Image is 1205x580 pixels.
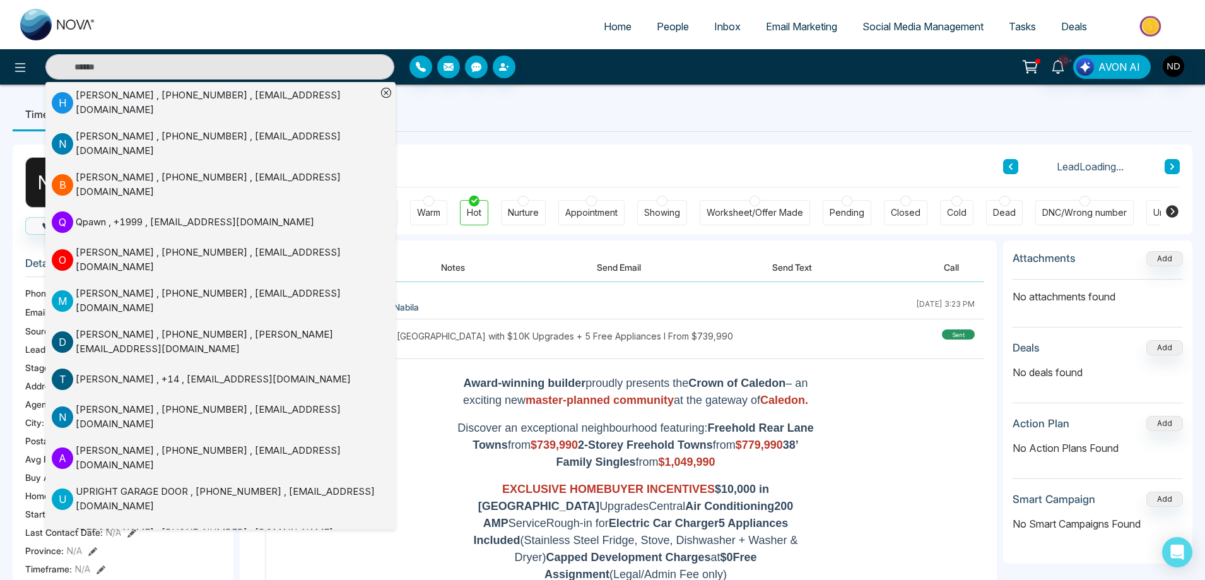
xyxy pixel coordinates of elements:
[25,562,72,576] span: Timeframe :
[25,157,76,208] div: N K
[52,331,73,353] p: D
[25,489,74,502] span: Home Type :
[25,453,105,466] span: Avg Property Price :
[52,488,73,510] p: U
[25,305,49,319] span: Email:
[76,403,377,431] div: [PERSON_NAME] , [PHONE_NUMBER] , [EMAIL_ADDRESS][DOMAIN_NAME]
[572,253,666,281] button: Send Email
[25,434,77,447] span: Postal Code :
[25,343,71,356] span: Lead Type:
[25,471,66,484] span: Buy Area :
[52,92,73,114] p: H
[1013,516,1183,531] p: No Smart Campaigns Found
[25,257,221,276] h3: Details
[747,253,837,281] button: Send Text
[25,544,64,557] span: Province :
[25,361,52,374] span: Stage:
[1146,340,1183,355] button: Add
[1058,55,1069,66] span: 10+
[1049,15,1100,38] a: Deals
[76,129,377,158] div: [PERSON_NAME] , [PHONE_NUMBER] , [EMAIL_ADDRESS][DOMAIN_NAME]
[862,20,984,33] span: Social Media Management
[76,170,377,199] div: [PERSON_NAME] , [PHONE_NUMBER] , [EMAIL_ADDRESS][DOMAIN_NAME]
[1013,493,1095,506] h3: Smart Campaign
[334,329,733,343] span: New Homes in [GEOGRAPHIC_DATA] with $10K Upgrades + 5 Free Appliances I From $739,990
[1153,206,1204,219] div: Unspecified
[850,15,996,38] a: Social Media Management
[52,369,73,390] p: T
[25,287,54,300] span: Phone:
[1043,55,1073,77] a: 10+
[1013,441,1183,456] p: No Action Plans Found
[1013,365,1183,380] p: No deals found
[1162,537,1192,567] div: Open Intercom Messenger
[1013,280,1183,304] p: No attachments found
[52,530,73,551] p: V
[1013,252,1076,264] h3: Attachments
[76,444,377,472] div: [PERSON_NAME] , [PHONE_NUMBER] , [EMAIL_ADDRESS][DOMAIN_NAME]
[604,20,632,33] span: Home
[25,416,44,429] span: City :
[394,300,419,314] span: Nabila
[417,206,440,219] div: Warm
[67,544,82,557] span: N/A
[52,447,73,469] p: A
[996,15,1049,38] a: Tasks
[1073,55,1151,79] button: AVON AI
[106,526,121,539] span: N/A
[25,526,103,539] span: Last Contact Date :
[916,299,975,315] div: [DATE] 3:23 PM
[1013,417,1069,430] h3: Action Plan
[76,485,377,513] div: UPRIGHT GARAGE DOOR , [PHONE_NUMBER] , [EMAIL_ADDRESS][DOMAIN_NAME]
[52,174,73,196] p: B
[942,329,975,340] div: sent
[25,398,52,411] span: Agent:
[52,406,73,428] p: N
[1098,59,1140,74] span: AVON AI
[1061,20,1087,33] span: Deals
[891,206,920,219] div: Closed
[13,97,78,131] li: Timeline
[52,290,73,312] p: M
[52,211,73,233] p: Q
[1146,416,1183,431] button: Add
[75,562,90,576] span: N/A
[707,206,803,219] div: Worksheet/Offer Made
[1146,251,1183,266] button: Add
[76,215,314,230] div: Qpawn , +1999 , [EMAIL_ADDRESS][DOMAIN_NAME]
[1146,252,1183,263] span: Add
[830,206,864,219] div: Pending
[76,88,377,117] div: [PERSON_NAME] , [PHONE_NUMBER] , [EMAIL_ADDRESS][DOMAIN_NAME]
[467,206,481,219] div: Hot
[76,246,377,274] div: [PERSON_NAME] , [PHONE_NUMBER] , [EMAIL_ADDRESS][DOMAIN_NAME]
[76,526,377,554] div: [PERSON_NAME] , [PHONE_NUMBER] , [DOMAIN_NAME][EMAIL_ADDRESS][DOMAIN_NAME]
[1013,341,1040,354] h3: Deals
[714,20,741,33] span: Inbox
[25,324,57,338] span: Source:
[565,206,618,219] div: Appointment
[25,379,79,393] span: Address:
[52,249,73,271] p: O
[657,20,689,33] span: People
[1163,56,1184,77] img: User Avatar
[52,133,73,155] p: N
[644,15,702,38] a: People
[702,15,753,38] a: Inbox
[1106,12,1197,40] img: Market-place.gif
[644,206,680,219] div: Showing
[508,206,539,219] div: Nurture
[919,253,984,281] button: Call
[947,206,967,219] div: Cold
[1042,206,1127,219] div: DNC/Wrong number
[753,15,850,38] a: Email Marketing
[1146,492,1183,507] button: Add
[76,372,351,387] div: [PERSON_NAME] , +14 , [EMAIL_ADDRESS][DOMAIN_NAME]
[591,15,644,38] a: Home
[766,20,837,33] span: Email Marketing
[25,217,86,235] button: Call
[20,9,96,40] img: Nova CRM Logo
[1009,20,1036,33] span: Tasks
[416,253,490,281] button: Notes
[1057,159,1124,174] span: Lead Loading...
[76,287,377,315] div: [PERSON_NAME] , [PHONE_NUMBER] , [EMAIL_ADDRESS][DOMAIN_NAME]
